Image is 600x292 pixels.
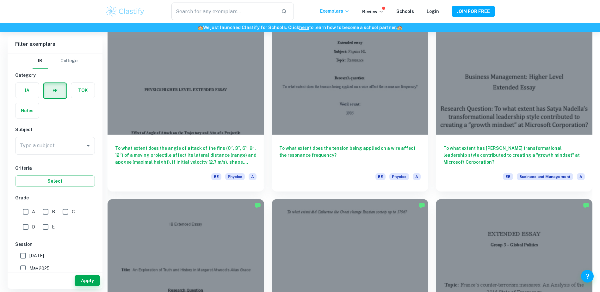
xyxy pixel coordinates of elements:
[362,8,384,15] p: Review
[15,175,95,187] button: Select
[32,208,35,215] span: A
[171,3,276,20] input: Search for any exemplars...
[75,275,100,286] button: Apply
[71,83,95,98] button: TOK
[44,83,66,98] button: EE
[15,72,95,79] h6: Category
[517,173,573,180] span: Business and Management
[33,53,77,69] div: Filter type choice
[15,165,95,172] h6: Criteria
[452,6,495,17] button: JOIN FOR FREE
[443,145,585,166] h6: To what extent has [PERSON_NAME] transformational leadership style contributed to creating a "gro...
[105,5,145,18] img: Clastify logo
[1,24,599,31] h6: We just launched Clastify for Schools. Click to learn how to become a school partner.
[29,252,44,259] span: [DATE]
[397,25,402,30] span: 🏫
[52,208,55,215] span: B
[198,25,203,30] span: 🏫
[15,83,39,98] button: IA
[279,145,421,166] h6: To what extent does the tension being applied on a wire affect the resonance frequency?
[108,17,264,192] a: To what extent does the angle of attack of the fins (0°, 3°, 6°, 9°, 12°) of a moving projectile ...
[211,173,221,180] span: EE
[299,25,309,30] a: here
[33,53,48,69] button: IB
[272,17,428,192] a: To what extent does the tension being applied on a wire affect the resonance frequency?EEPhysicsA
[60,53,77,69] button: College
[115,145,257,166] h6: To what extent does the angle of attack of the fins (0°, 3°, 6°, 9°, 12°) of a moving projectile ...
[249,173,257,180] span: A
[72,208,75,215] span: C
[15,194,95,201] h6: Grade
[375,173,386,180] span: EE
[225,173,245,180] span: Physics
[32,223,35,230] span: D
[427,9,439,14] a: Login
[436,17,592,192] a: To what extent has [PERSON_NAME] transformational leadership style contributed to creating a "gro...
[581,270,594,283] button: Help and Feedback
[29,265,50,272] span: May 2025
[583,202,589,209] img: Marked
[84,141,93,150] button: Open
[419,202,425,209] img: Marked
[413,173,421,180] span: A
[320,8,349,15] p: Exemplars
[577,173,585,180] span: A
[15,103,39,118] button: Notes
[503,173,513,180] span: EE
[255,202,261,209] img: Marked
[396,9,414,14] a: Schools
[389,173,409,180] span: Physics
[8,35,102,53] h6: Filter exemplars
[15,126,95,133] h6: Subject
[52,223,55,230] span: E
[15,241,95,248] h6: Session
